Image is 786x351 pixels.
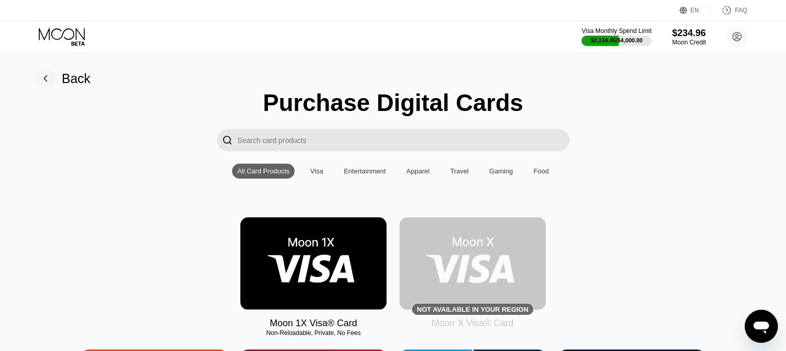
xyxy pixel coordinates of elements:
[484,164,518,179] div: Gaming
[690,7,699,14] div: EN
[222,134,233,146] div: 
[528,164,554,179] div: Food
[431,318,514,329] div: Moon X Visa® Card
[35,68,91,89] div: Back
[581,27,651,46] div: Visa Monthly Spend Limit$2,134.45/$4,000.00
[263,89,523,117] div: Purchase Digital Cards
[406,167,429,175] div: Apparel
[338,164,391,179] div: Entertainment
[591,37,643,43] div: $2,134.45 / $4,000.00
[735,7,747,14] div: FAQ
[581,27,651,35] div: Visa Monthly Spend Limit
[270,318,357,329] div: Moon 1X Visa® Card
[680,5,711,15] div: EN
[489,167,513,175] div: Gaming
[745,310,778,343] iframe: Button to launch messaging window, conversation in progress
[217,129,238,151] div: 
[533,167,549,175] div: Food
[310,167,323,175] div: Visa
[238,129,569,151] input: Search card products
[344,167,386,175] div: Entertainment
[305,164,328,179] div: Visa
[417,306,528,313] div: Not available in your region
[445,164,474,179] div: Travel
[399,217,546,310] div: Not available in your region
[672,28,706,46] div: $234.96Moon Credit
[240,329,387,337] div: Non-Reloadable, Private, No Fees
[237,167,289,175] div: All Card Products
[672,39,706,46] div: Moon Credit
[672,28,706,39] div: $234.96
[401,164,435,179] div: Apparel
[62,71,91,86] div: Back
[450,167,469,175] div: Travel
[711,5,747,15] div: FAQ
[232,164,295,179] div: All Card Products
